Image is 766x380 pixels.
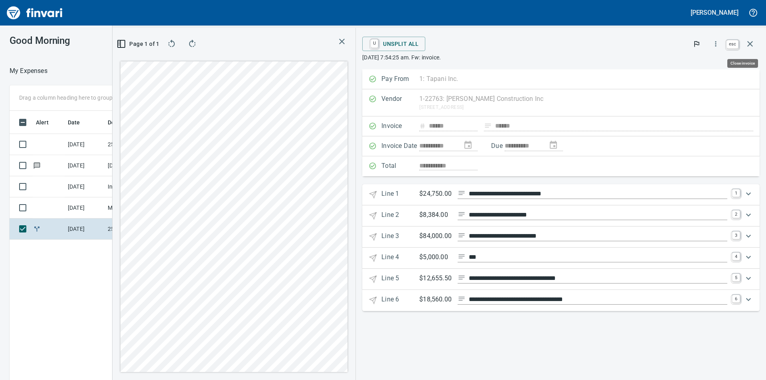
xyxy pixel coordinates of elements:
p: $8,384.00 [419,210,451,220]
a: 3 [732,231,740,239]
p: Line 2 [381,210,419,222]
nav: breadcrumb [10,66,47,76]
div: Expand [362,290,760,311]
div: Expand [362,184,760,205]
p: Line 6 [381,295,419,306]
a: 2 [732,210,740,218]
h5: [PERSON_NAME] [691,8,738,17]
p: Line 1 [381,189,419,201]
a: 6 [732,295,740,303]
td: 252503 ACCT 1937909 [105,134,176,155]
td: 252503 [105,219,176,240]
p: Line 3 [381,231,419,243]
p: $18,560.00 [419,295,451,305]
button: Flag [688,35,705,53]
td: [DATE] [65,134,105,155]
a: 1 [732,189,740,197]
p: My Expenses [10,66,47,76]
span: Split transaction [33,226,41,231]
span: Description [108,118,148,127]
p: $5,000.00 [419,252,451,262]
p: [DATE] 7:54:25 am. Fw: invoice. [362,53,760,61]
td: [DATE] [65,176,105,197]
a: 5 [732,274,740,282]
p: Line 4 [381,252,419,264]
div: Expand [362,205,760,226]
a: esc [727,40,738,49]
span: Date [68,118,80,127]
div: Expand [362,248,760,269]
span: Description [108,118,138,127]
div: Expand [362,226,760,248]
span: Unsplit All [369,37,419,51]
button: UUnsplit All [362,37,425,51]
td: [DATE] [65,155,105,176]
p: $12,655.50 [419,274,451,284]
h3: Good Morning [10,35,179,46]
button: [PERSON_NAME] [689,6,740,19]
p: Drag a column heading here to group the table [19,94,136,102]
td: In-N-Out Nampa Nampa ID [105,176,176,197]
span: Page 1 of 1 [122,39,156,49]
p: $84,000.00 [419,231,451,241]
span: Alert [36,118,59,127]
a: 4 [732,252,740,260]
button: Page 1 of 1 [119,37,159,51]
span: Has messages [33,163,41,168]
a: U [371,39,378,48]
td: Maverik #722 [GEOGRAPHIC_DATA] OR [105,197,176,219]
span: Date [68,118,91,127]
span: Alert [36,118,49,127]
td: [DATE] [65,197,105,219]
img: Finvari [5,3,65,22]
div: Expand [362,269,760,290]
p: Line 5 [381,274,419,285]
td: [DATE] [65,219,105,240]
p: $24,750.00 [419,189,451,199]
td: [DATE] Invoice 1585 from [PERSON_NAME] Welding and Fabrication LLC (1-29609) [105,155,176,176]
button: More [707,35,725,53]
